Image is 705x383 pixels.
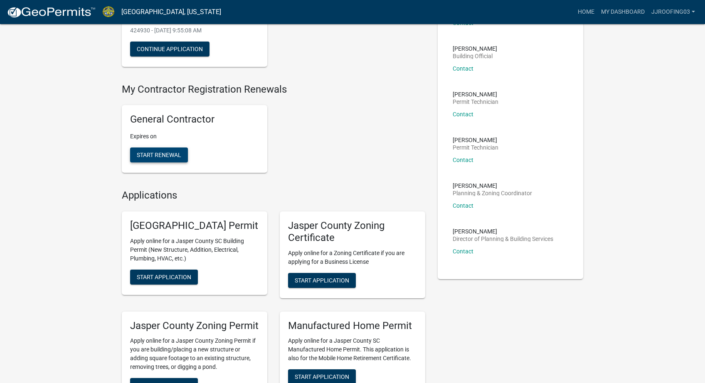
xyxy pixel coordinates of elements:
[137,273,191,280] span: Start Application
[453,137,498,143] p: [PERSON_NAME]
[130,132,259,141] p: Expires on
[453,145,498,150] p: Permit Technician
[453,91,498,97] p: [PERSON_NAME]
[453,236,553,242] p: Director of Planning & Building Services
[453,190,532,196] p: Planning & Zoning Coordinator
[648,4,698,20] a: JJRoofing03
[453,183,532,189] p: [PERSON_NAME]
[598,4,648,20] a: My Dashboard
[453,65,473,72] a: Contact
[122,83,425,96] h4: My Contractor Registration Renewals
[453,157,473,163] a: Contact
[288,336,417,363] p: Apply online for a Jasper County SC Manufactured Home Permit. This application is also for the Mo...
[295,373,349,380] span: Start Application
[122,189,425,201] h4: Applications
[130,26,259,35] p: 424930 - [DATE] 9:55:08 AM
[453,111,473,118] a: Contact
[295,277,349,283] span: Start Application
[130,113,259,125] h5: General Contractor
[130,237,259,263] p: Apply online for a Jasper County SC Building Permit (New Structure, Addition, Electrical, Plumbin...
[574,4,598,20] a: Home
[288,220,417,244] h5: Jasper County Zoning Certificate
[453,46,497,52] p: [PERSON_NAME]
[121,5,221,19] a: [GEOGRAPHIC_DATA], [US_STATE]
[453,202,473,209] a: Contact
[137,152,181,158] span: Start Renewal
[130,147,188,162] button: Start Renewal
[130,42,210,56] button: Continue Application
[130,336,259,371] p: Apply online for a Jasper County Zoning Permit if you are building/placing a new structure or add...
[288,320,417,332] h5: Manufactured Home Permit
[453,53,497,59] p: Building Official
[453,248,473,255] a: Contact
[453,228,553,234] p: [PERSON_NAME]
[130,220,259,232] h5: [GEOGRAPHIC_DATA] Permit
[130,320,259,332] h5: Jasper County Zoning Permit
[288,249,417,266] p: Apply online for a Zoning Certificate if you are applying for a Business License
[102,6,115,17] img: Jasper County, South Carolina
[122,83,425,180] wm-registration-list-section: My Contractor Registration Renewals
[453,99,498,105] p: Permit Technician
[288,273,356,288] button: Start Application
[130,270,198,285] button: Start Application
